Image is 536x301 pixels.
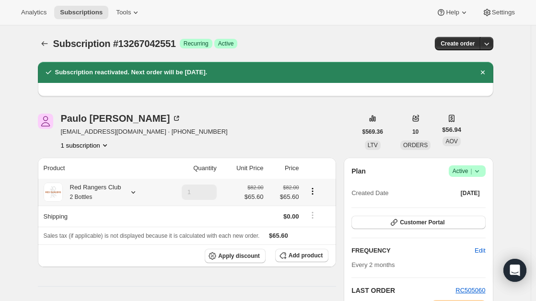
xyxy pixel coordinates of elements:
h2: Subscription reactivated. Next order will be [DATE]. [55,68,208,77]
img: product img [44,183,63,202]
span: Customer Portal [400,219,444,226]
button: Edit [469,243,491,258]
span: 10 [412,128,419,136]
span: Active [453,166,482,176]
button: Product actions [305,186,320,197]
th: Quantity [161,158,220,179]
h2: Plan [351,166,366,176]
span: $569.36 [362,128,383,136]
span: $65.60 [269,192,299,202]
span: $65.60 [269,232,288,239]
h2: LAST ORDER [351,286,455,295]
div: Paulo [PERSON_NAME] [61,114,182,123]
button: [DATE] [455,186,486,200]
span: Every 2 months [351,261,395,268]
button: Product actions [61,140,110,150]
th: Product [38,158,162,179]
span: Subscriptions [60,9,103,16]
span: Paulo Parra [38,114,53,129]
button: Subscriptions [38,37,51,50]
span: Create order [441,40,475,47]
small: $82.00 [247,185,263,190]
span: $0.00 [283,213,299,220]
button: Dismiss notification [476,66,489,79]
button: 10 [407,125,424,139]
h2: FREQUENCY [351,246,475,255]
div: Open Intercom Messenger [503,259,526,282]
span: Apply discount [218,252,260,260]
span: Subscription #13267042551 [53,38,176,49]
span: Add product [289,252,323,259]
th: Price [266,158,302,179]
span: Help [446,9,459,16]
button: Tools [110,6,146,19]
button: Apply discount [205,249,266,263]
span: Edit [475,246,485,255]
button: Add product [275,249,328,262]
div: Red Rangers Club [63,183,121,202]
th: Shipping [38,206,162,227]
span: Analytics [21,9,47,16]
button: $569.36 [357,125,389,139]
button: Settings [477,6,521,19]
small: $82.00 [283,185,299,190]
span: AOV [445,138,457,145]
button: Create order [435,37,480,50]
button: Subscriptions [54,6,108,19]
th: Unit Price [220,158,267,179]
span: LTV [368,142,378,149]
button: Customer Portal [351,216,485,229]
span: [DATE] [461,189,480,197]
span: | [470,167,472,175]
button: RC505060 [455,286,485,295]
span: Settings [492,9,515,16]
button: Analytics [15,6,52,19]
a: RC505060 [455,287,485,294]
span: Tools [116,9,131,16]
span: Created Date [351,188,388,198]
span: [EMAIL_ADDRESS][DOMAIN_NAME] · [PHONE_NUMBER] [61,127,228,137]
span: ORDERS [403,142,428,149]
span: $56.94 [442,125,461,135]
span: Recurring [184,40,209,47]
button: Help [431,6,474,19]
span: $65.60 [245,192,264,202]
span: Active [218,40,234,47]
button: Shipping actions [305,210,320,220]
small: 2 Bottles [70,194,93,200]
span: Sales tax (if applicable) is not displayed because it is calculated with each new order. [44,232,260,239]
